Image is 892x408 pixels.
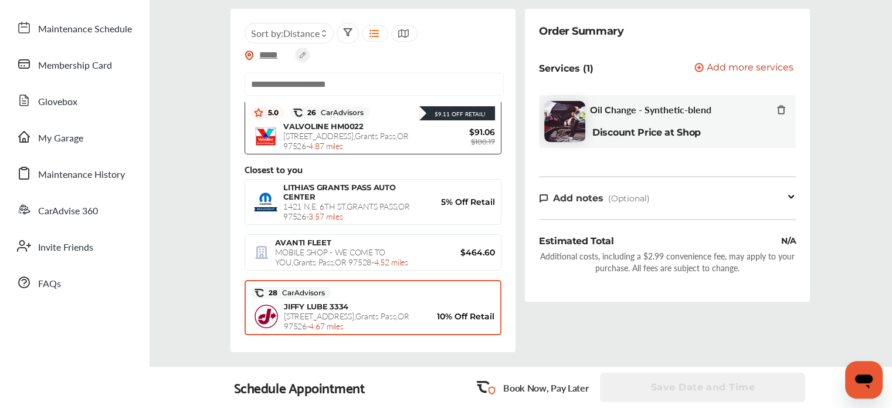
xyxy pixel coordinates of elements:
[845,361,883,399] iframe: Button to launch messaging window
[283,183,396,201] span: LITHIA'S GRANTS PASS AUTO CENTER
[503,381,588,394] p: Book Now, Pay Later
[308,210,342,222] span: 3.57 miles
[425,197,495,207] span: 5% Off Retail
[38,58,112,73] span: Membership Card
[707,63,793,74] span: Add more services
[11,194,138,225] a: CarAdvise 360
[694,63,796,74] a: Add more services
[424,311,494,322] span: 10% Off Retail
[283,200,409,222] span: 1421 N.E. 6TH ST , GRANTS PASS , OR 97526 -
[38,277,61,292] span: FAQs
[254,193,277,211] img: logo-mopar.png
[264,288,325,298] span: 28
[309,320,343,332] span: 4.67 miles
[254,245,269,260] img: empty_shop_logo.394c5474.svg
[425,247,495,258] span: $464.60
[263,108,279,117] span: 5.0
[429,110,486,118] div: $9.11 Off Retail!
[251,26,320,40] span: Sort by :
[255,288,264,298] img: caradvise_icon.5c74104a.svg
[284,310,409,332] span: [STREET_ADDRESS] , Grants Pass , OR 97526 -
[316,109,364,117] span: CarAdvisors
[11,267,138,298] a: FAQs
[284,302,348,311] span: JIFFY LUBE 3334
[38,167,125,183] span: Maintenance History
[11,85,138,116] a: Glovebox
[275,246,408,268] span: MOBILE SHOP - WE COME TO YOU , Grants Pass , OR 97528 -
[544,101,585,142] img: oil-change-thumb.jpg
[234,379,365,396] div: Schedule Appointment
[11,122,138,152] a: My Garage
[303,108,364,117] span: 26
[539,193,548,203] img: note-icon.db9493fa.svg
[553,193,603,204] span: Add notes
[254,108,263,117] img: star_icon.59ea9307.svg
[245,50,254,60] img: location_vector_orange.38f05af8.svg
[374,256,408,268] span: 4.52 miles
[275,238,331,247] span: AVANTI FLEET
[781,234,796,248] div: N/A
[425,127,495,137] span: $91.06
[283,130,408,151] span: [STREET_ADDRESS] , Grants Pass , OR 97526 -
[590,104,711,115] span: Oil Change - Synthetic-blend
[11,158,138,188] a: Maintenance History
[539,23,623,39] div: Order Summary
[38,131,83,146] span: My Garage
[254,124,277,148] img: logo-valvoline.png
[308,140,342,151] span: 4.87 miles
[11,12,138,43] a: Maintenance Schedule
[245,164,501,174] div: Closest to you
[38,240,93,255] span: Invite Friends
[283,122,364,131] span: VALVOLINE HM0022
[255,305,278,328] img: logo-jiffylube.png
[11,231,138,261] a: Invite Friends
[539,234,613,248] div: Estimated Total
[38,204,98,219] span: CarAdvise 360
[539,250,796,274] div: Additional costs, including a $2.99 convenience fee, may apply to your purchase. All fees are sub...
[539,63,593,74] p: Services (1)
[277,289,325,297] span: CarAdvisors
[38,22,132,37] span: Maintenance Schedule
[592,127,701,138] b: Discount Price at Shop
[608,193,650,204] span: (Optional)
[283,26,320,40] span: Distance
[471,137,495,146] span: $100.17
[694,63,793,74] button: Add more services
[293,108,303,117] img: caradvise_icon.5c74104a.svg
[11,49,138,79] a: Membership Card
[38,95,77,110] span: Glovebox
